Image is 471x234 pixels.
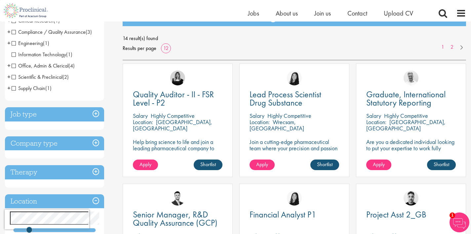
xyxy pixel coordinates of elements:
span: + [7,27,11,37]
a: Project Asst 2_GB [366,211,456,219]
span: Scientific & Preclinical [12,73,69,80]
h3: Company type [5,136,104,151]
span: + [7,38,11,48]
a: Upload CV [384,9,413,18]
a: Join us [314,9,331,18]
span: Office, Admin & Clerical [12,62,75,69]
span: + [7,72,11,82]
span: Apply [139,161,151,168]
span: Salary [366,112,381,119]
p: [GEOGRAPHIC_DATA], [GEOGRAPHIC_DATA] [366,118,446,132]
span: Apply [256,161,268,168]
span: (3) [86,28,92,35]
p: Are you a dedicated individual looking to put your expertise to work fully flexibly in a hybrid p... [366,139,456,158]
span: Quality Auditor - II - FSR Level - P2 [133,89,214,108]
a: 12 [161,45,171,52]
span: (2) [62,73,69,80]
span: Location: [133,118,153,126]
a: Shortlist [427,160,456,170]
p: Join a cutting-edge pharmaceutical team where your precision and passion for quality will help sh... [250,139,339,164]
img: Numhom Sudsok [287,191,302,206]
a: Apply [250,160,275,170]
img: Dean Fisher [404,191,418,206]
img: Numhom Sudsok [287,70,302,85]
span: Location: [366,118,386,126]
h3: Therapy [5,165,104,179]
span: Information Technology [12,51,66,58]
img: Molly Colclough [170,70,185,85]
span: Supply Chain [12,85,52,92]
a: 2 [447,43,457,51]
a: Lead Process Scientist Drug Substance [250,90,339,107]
span: Compliance / Quality Assurance [12,28,86,35]
a: Financial Analyst P1 [250,211,339,219]
h3: Job type [5,107,104,121]
p: [GEOGRAPHIC_DATA], [GEOGRAPHIC_DATA] [133,118,212,132]
span: Office, Admin & Clerical [12,62,68,69]
a: Shortlist [310,160,339,170]
a: Jobs [248,9,259,18]
a: About us [276,9,298,18]
span: (1) [43,40,49,47]
span: Location: [250,118,270,126]
p: Help bring science to life and join a leading pharmaceutical company to play a key role in delive... [133,139,222,170]
span: + [7,83,11,93]
span: Financial Analyst P1 [250,209,316,220]
span: Senior Manager, R&D Quality Assurance (GCP) [133,209,217,228]
p: Highly Competitive [384,112,428,119]
h3: Location [5,194,104,209]
span: Results per page [123,43,156,53]
span: Salary [250,112,264,119]
a: Quality Auditor - II - FSR Level - P2 [133,90,222,107]
a: 1 [438,43,448,51]
span: Graduate, International Statutory Reporting [366,89,446,108]
span: 1 [450,212,455,218]
span: Engineering [12,40,43,47]
p: Wrecsam, [GEOGRAPHIC_DATA] [250,118,304,132]
span: Project Asst 2_GB [366,209,426,220]
a: Contact [347,9,367,18]
span: Compliance / Quality Assurance [12,28,92,35]
span: 14 result(s) found [123,33,466,43]
span: (1) [66,51,72,58]
span: Scientific & Preclinical [12,73,62,80]
img: Chatbot [450,212,469,232]
iframe: reCAPTCHA [5,210,89,229]
img: Joshua Bye [404,70,418,85]
a: Shortlist [194,160,222,170]
p: Highly Competitive [267,112,311,119]
span: Lead Process Scientist Drug Substance [250,89,321,108]
a: Senior Manager, R&D Quality Assurance (GCP) [133,211,222,227]
a: Apply [133,160,158,170]
p: Highly Competitive [151,112,195,119]
img: Joshua Godden [170,191,185,206]
a: Apply [366,160,391,170]
span: Information Technology [12,51,72,58]
span: (1) [45,85,52,92]
span: + [7,61,11,70]
span: Salary [133,112,148,119]
span: Engineering [12,40,49,47]
span: Apply [373,161,385,168]
a: Graduate, International Statutory Reporting [366,90,456,107]
span: Supply Chain [12,85,45,92]
span: (4) [68,62,75,69]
